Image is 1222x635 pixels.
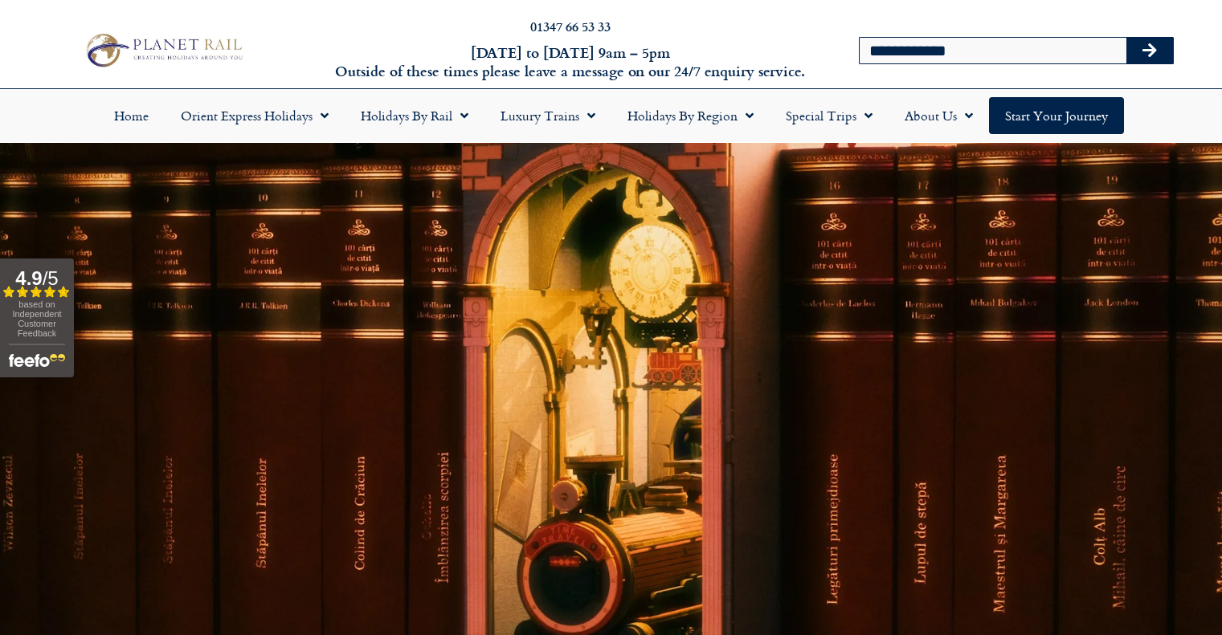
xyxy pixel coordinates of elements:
[484,97,611,134] a: Luxury Trains
[889,97,989,134] a: About Us
[330,43,811,81] h6: [DATE] to [DATE] 9am – 5pm Outside of these times please leave a message on our 24/7 enquiry serv...
[98,97,165,134] a: Home
[165,97,345,134] a: Orient Express Holidays
[1126,38,1173,63] button: Search
[770,97,889,134] a: Special Trips
[530,17,611,35] a: 01347 66 53 33
[345,97,484,134] a: Holidays by Rail
[8,97,1214,134] nav: Menu
[80,30,247,71] img: Planet Rail Train Holidays Logo
[611,97,770,134] a: Holidays by Region
[989,97,1124,134] a: Start your Journey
